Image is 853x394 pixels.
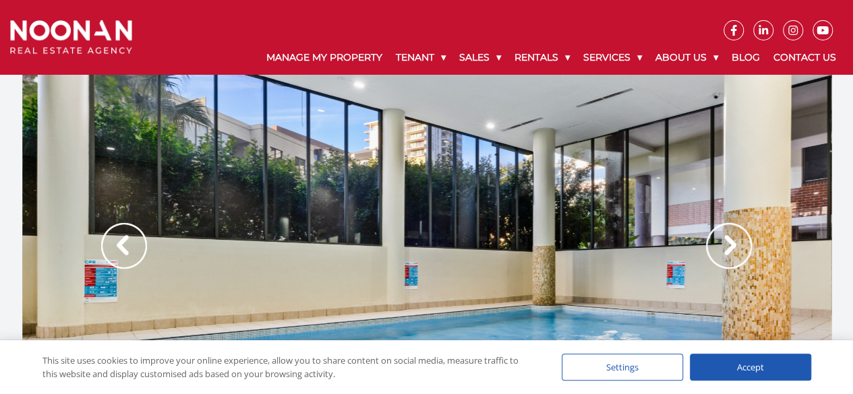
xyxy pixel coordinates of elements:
img: Noonan Real Estate Agency [10,20,132,54]
div: Settings [562,354,683,381]
div: This site uses cookies to improve your online experience, allow you to share content on social me... [42,354,535,381]
a: Tenant [389,40,452,75]
a: Services [577,40,649,75]
a: Rentals [508,40,577,75]
img: Arrow slider [101,223,147,269]
div: Accept [690,354,811,381]
a: About Us [649,40,725,75]
a: Sales [452,40,508,75]
a: Manage My Property [260,40,389,75]
img: Arrow slider [706,223,752,269]
a: Blog [725,40,767,75]
a: Contact Us [767,40,843,75]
